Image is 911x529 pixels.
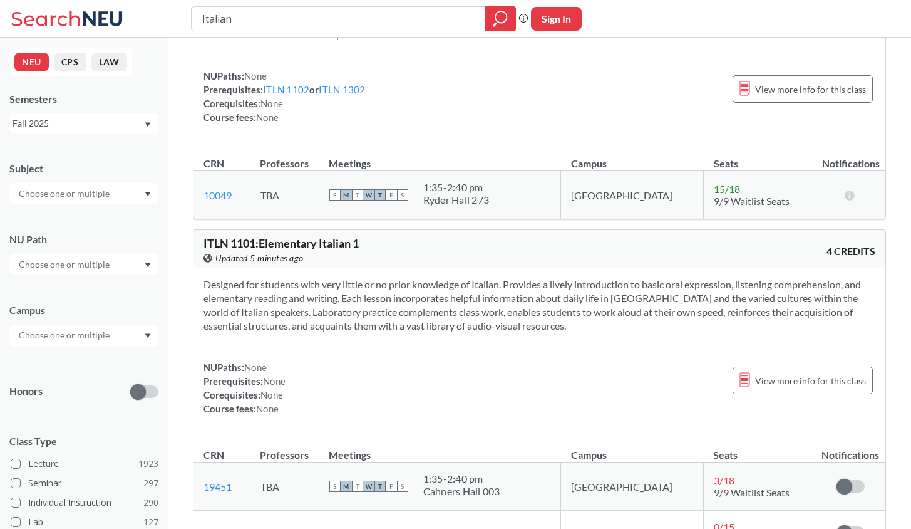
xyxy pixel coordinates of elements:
span: View more info for this class [755,81,866,97]
div: Dropdown arrow [9,325,158,346]
span: None [256,403,279,414]
span: M [341,481,352,492]
a: ITLN 1302 [319,84,365,95]
button: LAW [91,53,127,71]
span: 1923 [138,457,158,471]
span: None [244,362,267,373]
th: Professors [250,144,319,171]
div: Subject [9,162,158,175]
div: CRN [203,157,224,170]
input: Choose one or multiple [13,328,118,343]
span: None [256,112,279,123]
svg: Dropdown arrow [145,122,151,127]
div: 1:35 - 2:40 pm [423,181,490,194]
div: Dropdown arrow [9,183,158,204]
span: ITLN 1101 : Elementary Italian 1 [203,236,359,250]
div: magnifying glass [485,6,516,31]
svg: Dropdown arrow [145,192,151,197]
span: None [244,70,267,81]
a: 19451 [203,481,232,493]
th: Seats [703,436,816,463]
span: 15 / 18 [714,183,740,195]
span: T [374,481,386,492]
div: NUPaths: Prerequisites: Corequisites: Course fees: [203,360,286,416]
button: CPS [54,53,86,71]
span: 297 [143,476,158,490]
th: Notifications [816,436,885,463]
div: Fall 2025 [13,117,143,130]
th: Meetings [319,144,561,171]
span: M [341,189,352,201]
th: Campus [561,436,704,463]
span: 290 [143,496,158,510]
svg: magnifying glass [493,10,508,28]
div: NU Path [9,233,158,246]
button: Sign In [531,7,582,31]
span: T [352,481,363,492]
span: Updated 5 minutes ago [215,251,304,265]
td: TBA [250,463,319,511]
span: S [329,189,341,201]
section: Designed for students with very little or no prior knowledge of Italian. Provides a lively introd... [203,278,875,333]
span: View more info for this class [755,373,866,389]
svg: Dropdown arrow [145,263,151,268]
th: Notifications [816,144,886,171]
button: NEU [14,53,49,71]
a: 10049 [203,189,232,201]
span: 9/9 Waitlist Seats [714,486,790,498]
span: S [329,481,341,492]
input: Choose one or multiple [13,257,118,272]
label: Individual Instruction [11,495,158,511]
td: [GEOGRAPHIC_DATA] [561,463,704,511]
div: CRN [203,448,224,462]
a: ITLN 1102 [263,84,309,95]
th: Meetings [319,436,561,463]
div: NUPaths: Prerequisites: or Corequisites: Course fees: [203,69,366,124]
input: Class, professor, course number, "phrase" [201,8,476,29]
span: W [363,481,374,492]
div: Ryder Hall 273 [423,194,490,206]
div: Cahners Hall 003 [423,485,500,498]
td: [GEOGRAPHIC_DATA] [561,171,704,219]
span: None [260,98,283,109]
span: 127 [143,515,158,529]
th: Seats [704,144,816,171]
span: None [260,389,283,401]
span: 9/9 Waitlist Seats [714,195,790,207]
div: Campus [9,303,158,317]
svg: Dropdown arrow [145,333,151,338]
th: Professors [250,436,319,463]
input: Choose one or multiple [13,186,118,201]
span: Class Type [9,434,158,448]
label: Lecture [11,456,158,472]
span: T [352,189,363,201]
span: 4 CREDITS [826,244,875,258]
th: Campus [561,144,704,171]
span: None [263,375,286,387]
span: 3 / 18 [714,474,734,486]
span: F [386,189,397,201]
span: F [386,481,397,492]
div: Fall 2025Dropdown arrow [9,113,158,134]
div: Semesters [9,92,158,106]
span: W [363,189,374,201]
p: Honors [9,384,43,399]
div: Dropdown arrow [9,254,158,275]
td: TBA [250,171,319,219]
span: T [374,189,386,201]
span: S [397,481,408,492]
label: Seminar [11,475,158,491]
span: S [397,189,408,201]
div: 1:35 - 2:40 pm [423,473,500,485]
